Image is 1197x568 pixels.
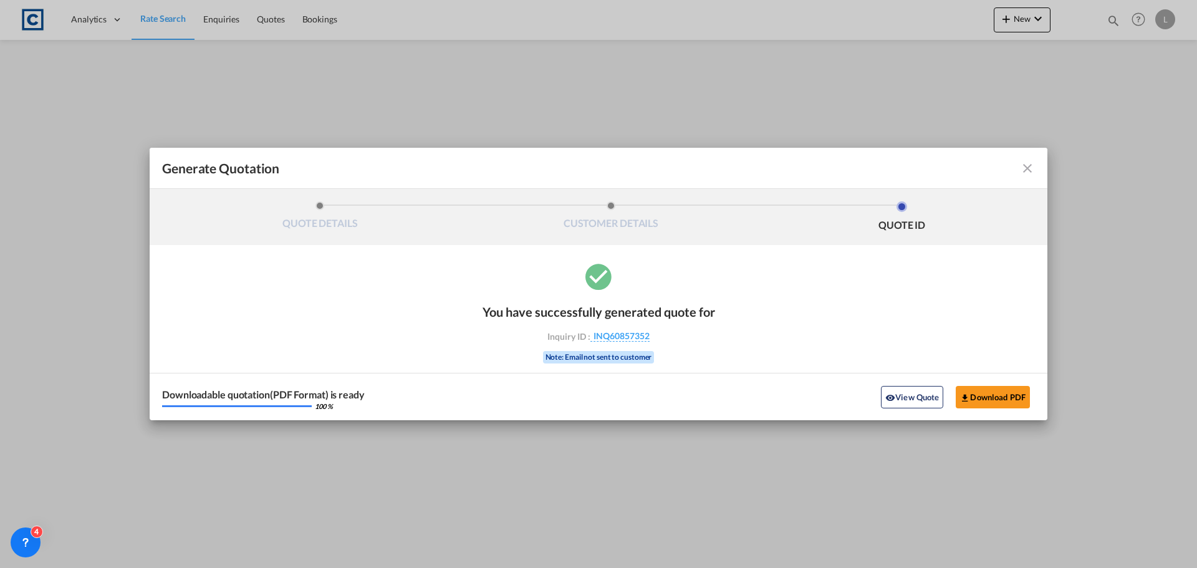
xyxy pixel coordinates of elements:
[960,393,970,403] md-icon: icon-download
[1020,161,1035,176] md-icon: icon-close fg-AAA8AD cursor m-0
[526,330,671,342] div: Inquiry ID :
[590,330,650,342] span: INQ60857352
[162,390,365,400] div: Downloadable quotation(PDF Format) is ready
[885,393,895,403] md-icon: icon-eye
[881,386,943,408] button: icon-eyeView Quote
[756,201,1047,235] li: QUOTE ID
[315,403,333,410] div: 100 %
[543,351,655,363] div: Note: Email not sent to customer
[175,201,466,235] li: QUOTE DETAILS
[956,386,1030,408] button: Download PDF
[483,304,715,319] div: You have successfully generated quote for
[583,261,614,292] md-icon: icon-checkbox-marked-circle
[150,148,1047,420] md-dialog: Generate QuotationQUOTE ...
[162,160,279,176] span: Generate Quotation
[466,201,757,235] li: CUSTOMER DETAILS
